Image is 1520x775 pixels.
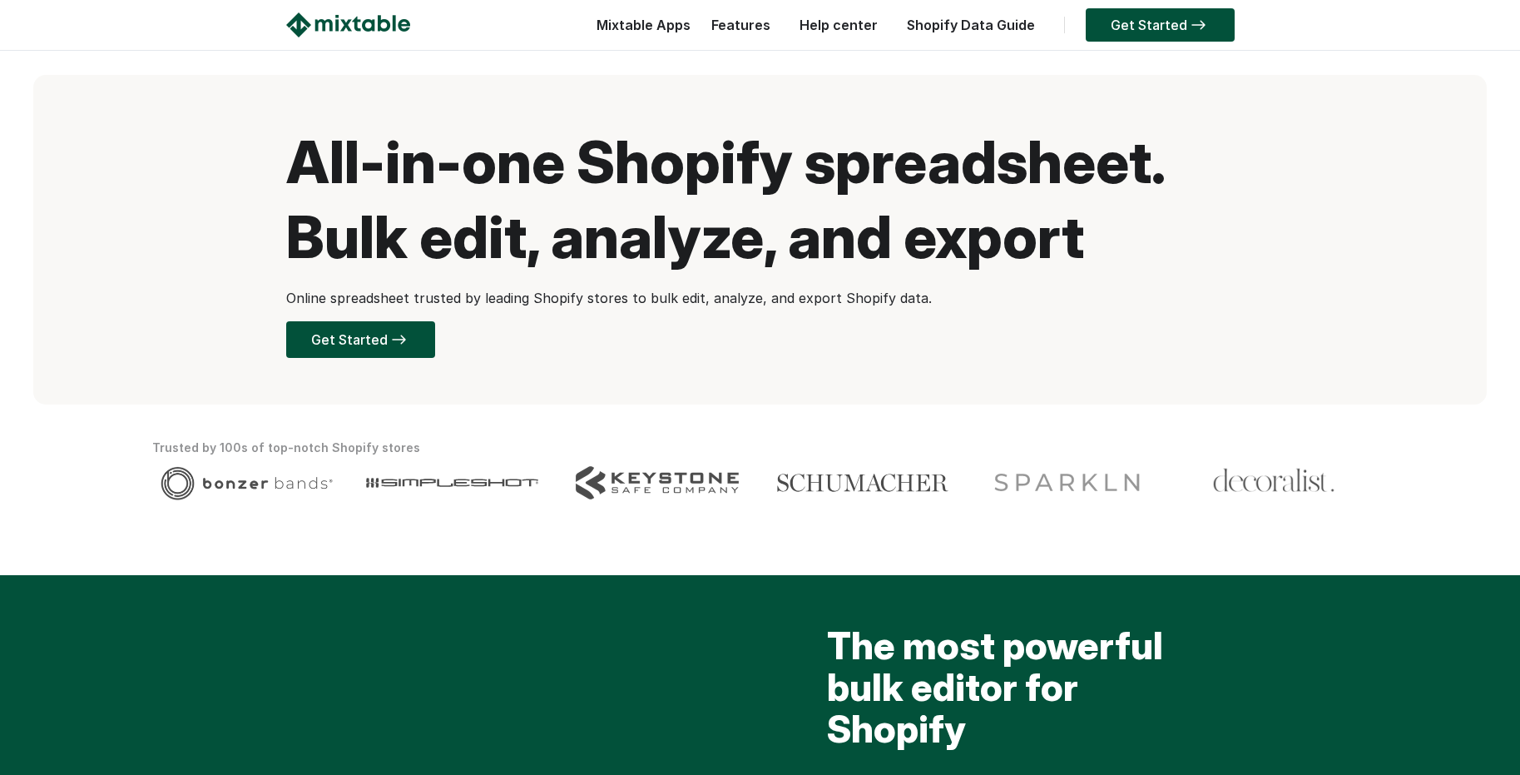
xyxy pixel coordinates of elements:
[152,438,1369,458] div: Trusted by 100s of top-notch Shopify stores
[366,466,538,499] img: Client logo
[388,335,410,345] img: arrow-right.svg
[827,625,1201,758] h2: The most powerful bulk editor for Shopify
[286,125,1235,275] h1: All-in-one Shopify spreadsheet. Bulk edit, analyze, and export
[286,12,410,37] img: Mixtable logo
[286,321,435,358] a: Get Started
[899,17,1043,33] a: Shopify Data Guide
[1187,20,1210,30] img: arrow-right.svg
[703,17,779,33] a: Features
[286,288,1235,308] p: Online spreadsheet trusted by leading Shopify stores to bulk edit, analyze, and export Shopify data.
[988,466,1148,499] img: Client logo
[576,466,739,499] img: Client logo
[161,466,333,500] img: Client logo
[791,17,886,33] a: Help center
[1086,8,1235,42] a: Get Started
[588,12,691,46] div: Mixtable Apps
[777,466,949,499] img: Client logo
[1212,466,1335,495] img: Client logo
